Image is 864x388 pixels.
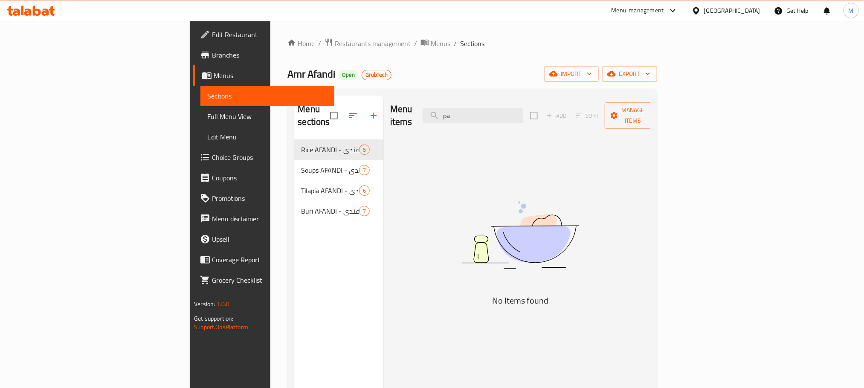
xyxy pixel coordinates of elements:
[294,201,383,221] div: Buri AFANDI - بورى أفندى7
[360,146,369,154] span: 5
[212,214,327,224] span: Menu disclaimer
[460,38,484,49] span: Sections
[325,38,411,49] a: Restaurants management
[360,207,369,215] span: 7
[544,66,599,82] button: import
[301,185,359,196] span: Tilapia AFANDI - بلطى أفندى
[360,187,369,195] span: 6
[193,65,334,86] a: Menus
[849,6,854,15] span: M
[193,249,334,270] a: Coverage Report
[339,71,358,78] span: Open
[214,70,327,81] span: Menus
[612,105,655,126] span: Manage items
[359,206,370,216] div: items
[335,38,411,49] span: Restaurants management
[551,69,592,79] span: import
[193,188,334,208] a: Promotions
[194,298,215,310] span: Version:
[212,29,327,40] span: Edit Restaurant
[390,103,412,128] h2: Menu items
[200,106,334,127] a: Full Menu View
[207,132,327,142] span: Edit Menu
[605,102,662,129] button: Manage items
[423,108,523,123] input: search
[414,38,417,49] li: /
[287,38,657,49] nav: breadcrumb
[343,105,363,126] span: Sort sections
[212,193,327,203] span: Promotions
[431,38,450,49] span: Menus
[200,127,334,147] a: Edit Menu
[212,50,327,60] span: Branches
[612,6,664,16] div: Menu-management
[414,179,627,292] img: dish.svg
[339,70,358,80] div: Open
[704,6,760,15] div: [GEOGRAPHIC_DATA]
[294,160,383,180] div: Soups AFANDI - شوربة الافندي7
[301,206,359,216] span: Buri AFANDI - بورى أفندى
[207,111,327,122] span: Full Menu View
[207,91,327,101] span: Sections
[193,168,334,188] a: Coupons
[454,38,457,49] li: /
[200,86,334,106] a: Sections
[360,166,369,174] span: 7
[294,136,383,225] nav: Menu sections
[301,165,359,175] span: Soups AFANDI - شوربة الافندي
[194,321,248,333] a: Support.OpsPlatform
[193,24,334,45] a: Edit Restaurant
[194,313,233,324] span: Get support on:
[193,208,334,229] a: Menu disclaimer
[212,173,327,183] span: Coupons
[294,180,383,201] div: Tilapia AFANDI - بلطى أفندى6
[362,71,391,78] span: GrubTech
[212,152,327,162] span: Choice Groups
[212,275,327,285] span: Grocery Checklist
[359,185,370,196] div: items
[414,294,627,307] h5: No Items found
[193,229,334,249] a: Upsell
[193,147,334,168] a: Choice Groups
[543,109,570,122] span: Add item
[359,145,370,155] div: items
[212,255,327,265] span: Coverage Report
[609,69,650,79] span: export
[294,139,383,160] div: Rice AFANDI - رز الافندي5
[212,234,327,244] span: Upsell
[193,45,334,65] a: Branches
[301,145,359,155] span: Rice AFANDI - رز الافندي
[420,38,450,49] a: Menus
[359,165,370,175] div: items
[602,66,657,82] button: export
[570,109,605,122] span: Select section first
[217,298,230,310] span: 1.0.0
[325,107,343,125] span: Select all sections
[193,270,334,290] a: Grocery Checklist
